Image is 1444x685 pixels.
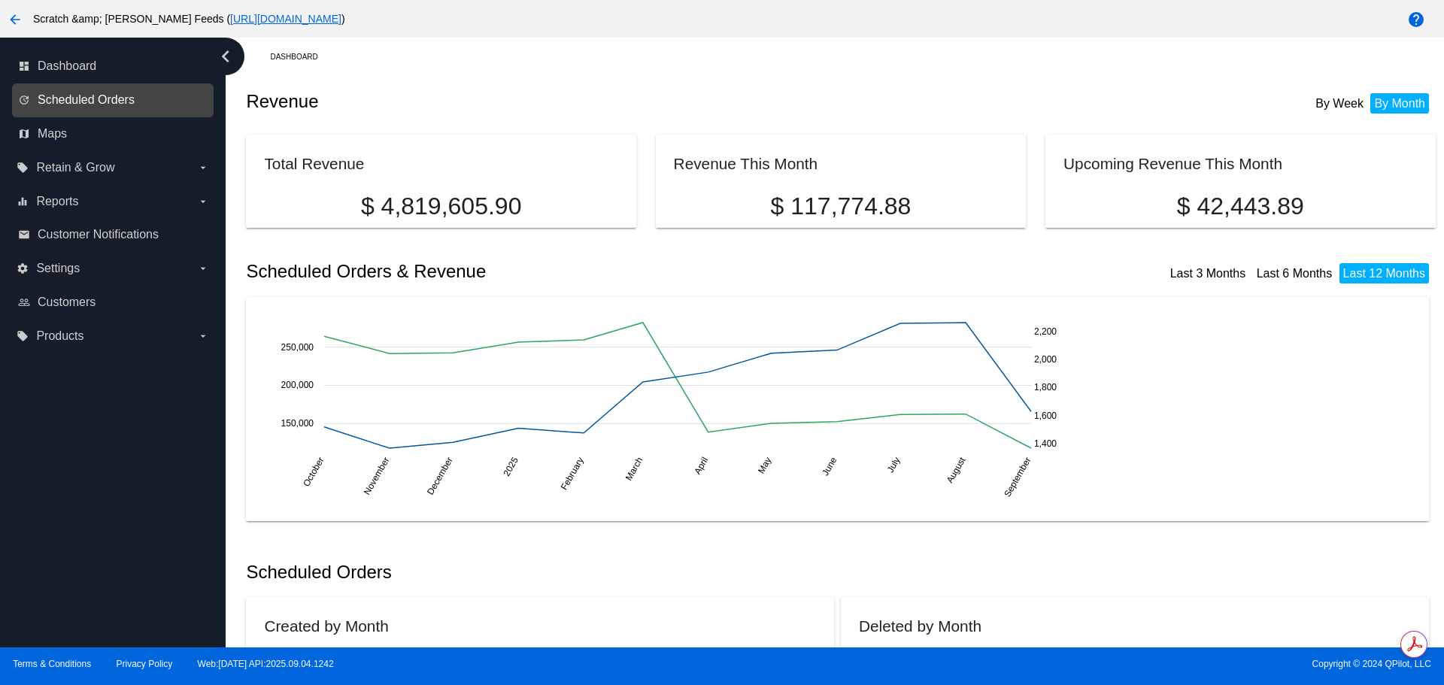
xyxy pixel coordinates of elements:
span: Scheduled Orders [38,93,135,107]
h2: Total Revenue [264,155,364,172]
a: map Maps [18,122,209,146]
i: map [18,128,30,140]
span: Products [36,329,83,343]
text: 2,000 [1034,354,1057,365]
i: local_offer [17,330,29,342]
h2: Created by Month [264,617,388,635]
span: Customer Notifications [38,228,159,241]
li: By Week [1312,93,1367,114]
i: people_outline [18,296,30,308]
span: Settings [36,262,80,275]
a: Dashboard [270,45,331,68]
a: Terms & Conditions [13,659,91,669]
text: 2,200 [1034,326,1057,336]
h2: Scheduled Orders [246,562,841,583]
text: 200,000 [281,380,314,390]
text: 1,800 [1034,382,1057,393]
a: Last 12 Months [1343,267,1425,280]
text: February [559,455,586,492]
text: September [1003,455,1033,499]
text: 150,000 [281,418,314,429]
p: $ 117,774.88 [674,192,1009,220]
text: June [821,455,839,477]
text: 1,600 [1034,410,1057,420]
text: May [756,455,773,475]
a: people_outline Customers [18,290,209,314]
span: Reports [36,195,78,208]
a: update Scheduled Orders [18,88,209,112]
i: arrow_drop_down [197,195,209,208]
text: July [885,455,902,474]
i: equalizer [17,195,29,208]
a: Last 6 Months [1257,267,1333,280]
i: arrow_drop_down [197,162,209,174]
a: email Customer Notifications [18,223,209,247]
mat-icon: help [1407,11,1425,29]
a: dashboard Dashboard [18,54,209,78]
text: 250,000 [281,341,314,352]
i: email [18,229,30,241]
i: settings [17,262,29,274]
h2: Upcoming Revenue This Month [1063,155,1282,172]
p: $ 4,819,605.90 [264,192,617,220]
a: Privacy Policy [117,659,173,669]
text: November [362,455,392,496]
h2: Revenue This Month [674,155,818,172]
span: Scratch &amp; [PERSON_NAME] Feeds ( ) [33,13,345,25]
h2: Deleted by Month [859,617,981,635]
p: $ 42,443.89 [1063,192,1417,220]
text: March [623,455,645,482]
i: update [18,94,30,106]
text: April [693,455,711,476]
text: August [945,455,968,485]
mat-icon: arrow_back [6,11,24,29]
h2: Revenue [246,91,841,112]
i: arrow_drop_down [197,262,209,274]
i: arrow_drop_down [197,330,209,342]
i: dashboard [18,60,30,72]
text: 1,400 [1034,438,1057,448]
text: October [302,455,326,488]
span: Customers [38,296,96,309]
i: chevron_left [214,44,238,68]
span: Maps [38,127,67,141]
li: By Month [1370,93,1429,114]
span: Copyright © 2024 QPilot, LLC [735,659,1431,669]
a: Last 3 Months [1170,267,1246,280]
h2: Scheduled Orders & Revenue [246,261,841,282]
text: 2025 [502,455,521,477]
i: local_offer [17,162,29,174]
a: Web:[DATE] API:2025.09.04.1242 [198,659,334,669]
text: December [425,455,455,496]
span: Retain & Grow [36,161,114,174]
a: [URL][DOMAIN_NAME] [230,13,341,25]
span: Dashboard [38,59,96,73]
